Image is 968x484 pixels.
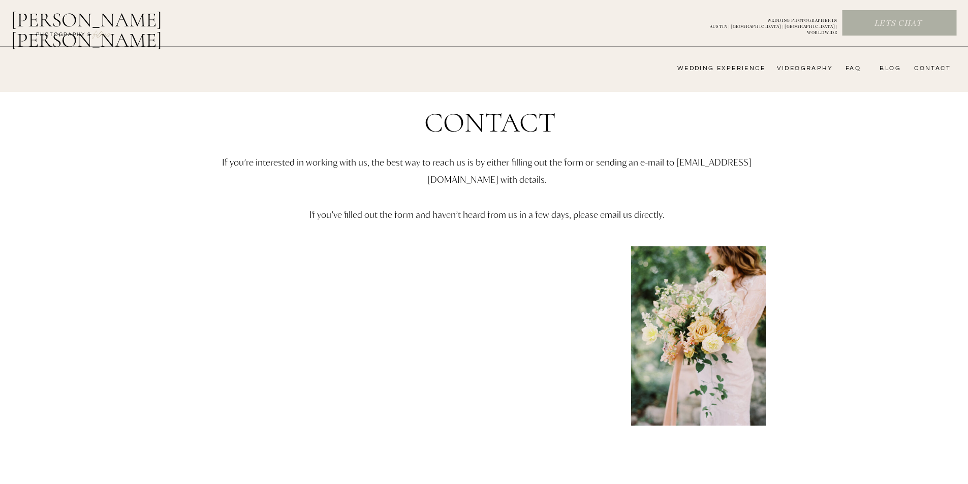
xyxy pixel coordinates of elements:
p: If you’re interested in working with us, the best way to reach us is by either filling out the fo... [191,153,784,259]
a: videography [774,64,833,73]
a: wedding experience [663,64,765,73]
h1: Contact [366,109,614,144]
a: WEDDING PHOTOGRAPHER INAUSTIN | [GEOGRAPHIC_DATA] | [GEOGRAPHIC_DATA] | WORLDWIDE [693,18,837,29]
a: bLog [876,64,901,73]
a: FILMs [83,27,121,40]
a: CONTACT [911,64,951,73]
p: WEDDING PHOTOGRAPHER IN AUSTIN | [GEOGRAPHIC_DATA] | [GEOGRAPHIC_DATA] | WORLDWIDE [693,18,837,29]
a: FAQ [840,64,861,73]
a: photography & [30,31,97,43]
a: Lets chat [842,18,954,29]
a: [PERSON_NAME] [PERSON_NAME] [11,10,215,34]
